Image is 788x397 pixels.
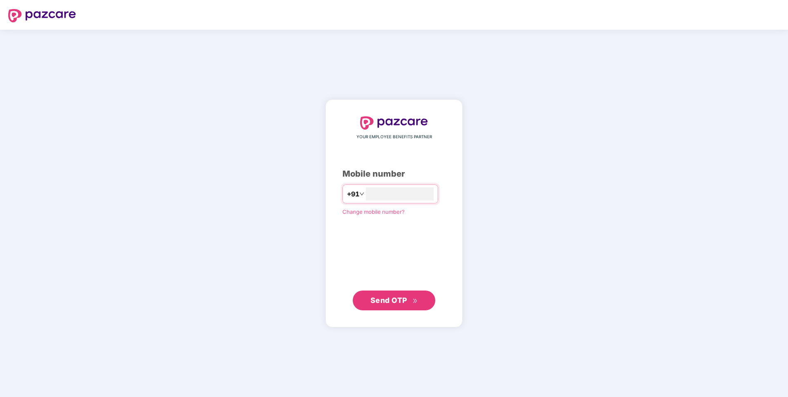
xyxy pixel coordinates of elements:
[413,298,418,304] span: double-right
[359,191,364,196] span: down
[356,134,432,140] span: YOUR EMPLOYEE BENEFITS PARTNER
[370,296,407,305] span: Send OTP
[353,291,435,310] button: Send OTPdouble-right
[8,9,76,22] img: logo
[360,116,428,130] img: logo
[342,208,405,215] a: Change mobile number?
[342,168,446,180] div: Mobile number
[347,189,359,199] span: +91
